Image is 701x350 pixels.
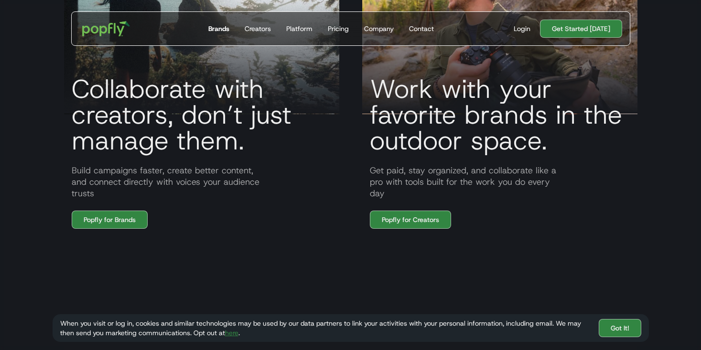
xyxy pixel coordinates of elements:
a: Platform [282,12,316,45]
a: home [75,14,137,43]
a: Pricing [324,12,353,45]
h3: Collaborate with creators, don’t just manage them. [64,76,339,153]
div: Contact [409,24,434,33]
a: Brands [205,12,233,45]
a: Get Started [DATE] [540,20,622,38]
div: Platform [286,24,313,33]
p: Build campaigns faster, create better content, and connect directly with voices your audience trusts [64,165,339,199]
div: When you visit or log in, cookies and similar technologies may be used by our data partners to li... [60,318,591,338]
div: Pricing [328,24,349,33]
a: here [225,329,238,337]
p: Get paid, stay organized, and collaborate like a pro with tools built for the work you do every day [362,165,637,199]
a: Login [510,24,534,33]
a: Got It! [599,319,641,337]
a: Creators [241,12,275,45]
h3: Work with your favorite brands in the outdoor space. [362,76,637,153]
div: Login [514,24,530,33]
a: Company [360,12,398,45]
div: Company [364,24,394,33]
div: Brands [208,24,229,33]
a: Popfly for Creators [370,211,451,229]
a: Contact [405,12,438,45]
a: Popfly for Brands [72,211,148,229]
div: Creators [245,24,271,33]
